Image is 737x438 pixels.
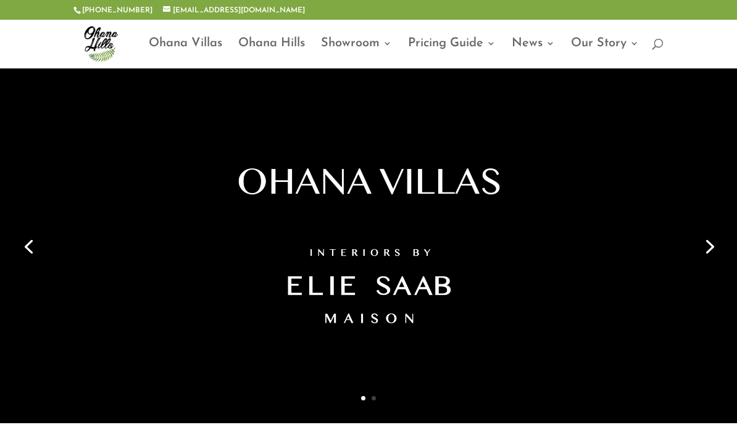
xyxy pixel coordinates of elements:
a: Our Story [571,39,639,68]
a: Showroom [321,39,392,68]
a: 2 [372,396,376,400]
a: Ohana Hills [238,39,305,68]
a: Ohana Villas [149,39,222,68]
a: [PHONE_NUMBER] [82,7,152,14]
a: News [512,39,555,68]
a: Pricing Guide [408,39,496,68]
a: [EMAIL_ADDRESS][DOMAIN_NAME] [163,7,305,14]
img: ohana-hills [76,19,125,68]
a: 1 [361,396,365,400]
